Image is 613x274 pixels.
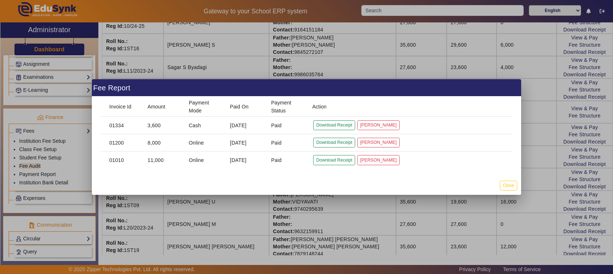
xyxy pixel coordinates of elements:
[142,117,183,134] mat-cell: 3,600
[142,151,183,169] mat-cell: 11,000
[500,181,517,190] button: Close
[313,120,355,130] button: Download Receipt
[357,138,400,147] button: [PERSON_NAME]
[101,134,142,151] mat-cell: 01200
[142,97,183,117] mat-header-cell: Amount
[224,134,265,151] mat-cell: [DATE]
[224,151,265,169] mat-cell: [DATE]
[271,157,282,164] span: Paid
[101,97,142,117] mat-header-cell: Invoice Id
[101,117,142,134] mat-cell: 01334
[92,79,521,96] div: Fee Report
[183,134,224,151] mat-cell: Online
[313,155,355,165] button: Download Receipt
[183,117,224,134] mat-cell: Cash
[183,151,224,169] mat-cell: Online
[101,151,142,169] mat-cell: 01010
[306,97,512,117] mat-header-cell: Action
[224,97,265,117] mat-header-cell: Paid On
[271,139,282,146] span: Paid
[313,138,355,147] button: Download Receipt
[357,120,400,130] button: [PERSON_NAME]
[271,122,282,129] span: Paid
[265,97,307,117] mat-header-cell: Payment Status
[142,134,183,151] mat-cell: 8,000
[357,155,400,165] button: [PERSON_NAME]
[224,117,265,134] mat-cell: [DATE]
[183,97,224,117] mat-header-cell: Payment Mode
